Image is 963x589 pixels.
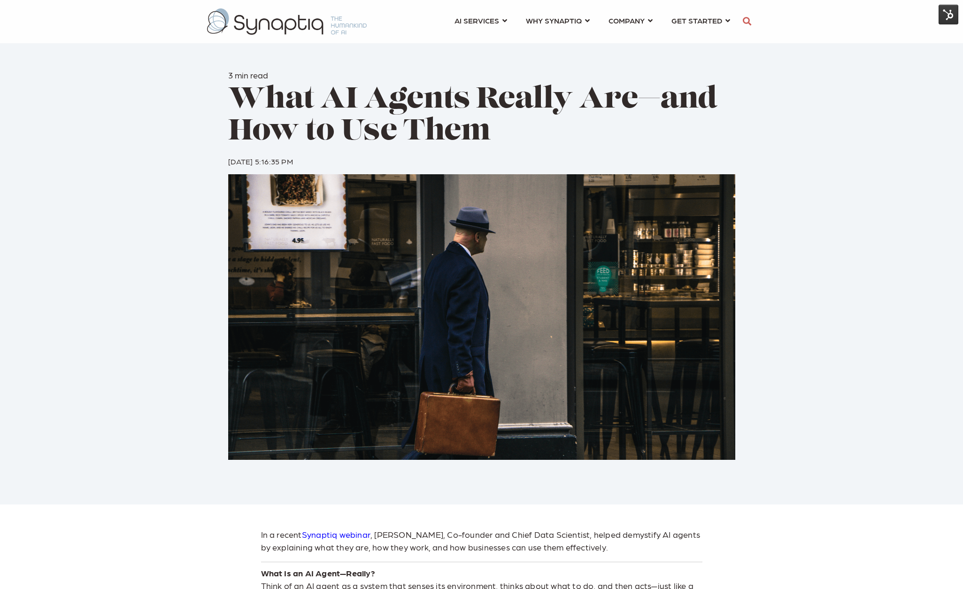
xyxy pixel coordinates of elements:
[228,85,717,147] span: What AI Agents Really Are—and How to Use Them
[228,70,735,80] h6: 3 min read
[455,14,499,27] span: AI SERVICES
[261,568,375,578] strong: What Is an AI Agent—Really?
[526,12,590,29] a: WHY SYNAPTIQ
[526,14,582,27] span: WHY SYNAPTIQ
[455,12,507,29] a: AI SERVICES
[302,529,370,539] a: Synaptiq webinar
[609,12,653,29] a: COMPANY
[939,5,958,24] img: HubSpot Tools Menu Toggle
[445,5,740,39] nav: menu
[671,14,722,27] span: GET STARTED
[609,14,645,27] span: COMPANY
[207,8,367,35] img: synaptiq logo-2
[228,156,293,166] span: [DATE] 5:16:35 PM
[228,174,735,460] img: Featured Image
[671,12,730,29] a: GET STARTED
[261,528,702,553] p: In a recent , [PERSON_NAME], Co-founder and Chief Data Scientist, helped demystify AI agents by e...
